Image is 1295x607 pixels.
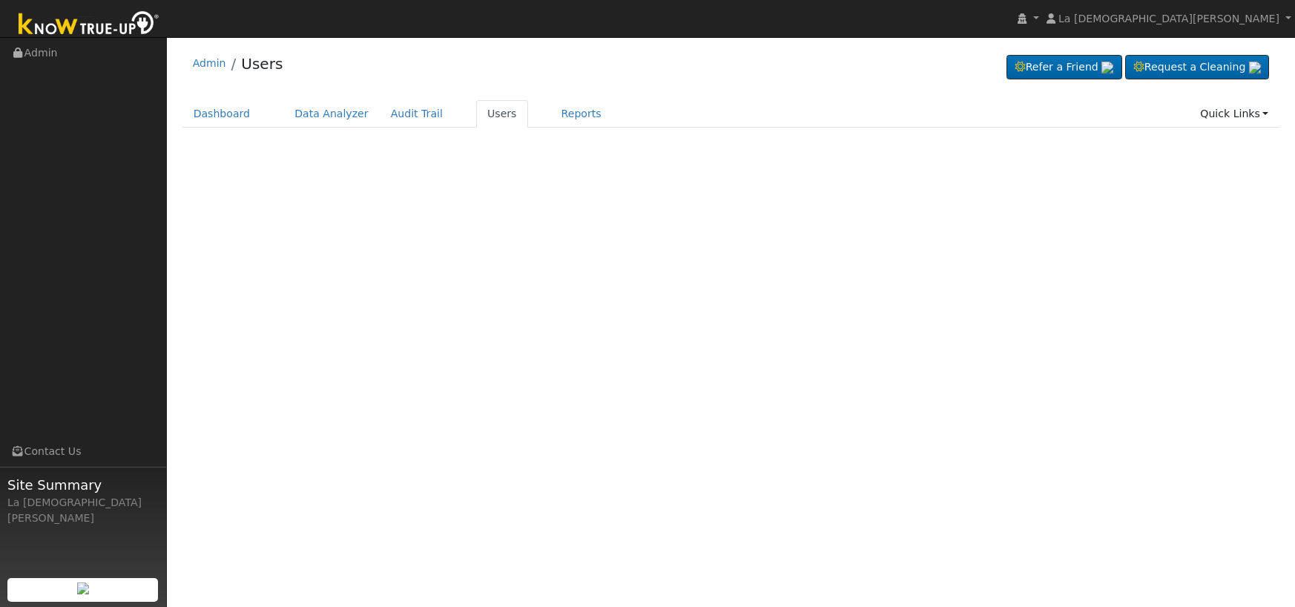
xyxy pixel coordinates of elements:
a: Dashboard [182,100,262,128]
a: Data Analyzer [283,100,380,128]
img: retrieve [1249,62,1261,73]
span: La [DEMOGRAPHIC_DATA][PERSON_NAME] [1058,13,1279,24]
a: Admin [193,57,226,69]
img: Know True-Up [11,8,167,42]
img: retrieve [77,583,89,594]
span: Site Summary [7,475,159,495]
a: Reports [550,100,613,128]
a: Quick Links [1189,100,1279,128]
a: Refer a Friend [1006,55,1122,80]
a: Audit Trail [380,100,454,128]
a: Request a Cleaning [1125,55,1269,80]
div: La [DEMOGRAPHIC_DATA][PERSON_NAME] [7,495,159,526]
img: retrieve [1101,62,1113,73]
a: Users [476,100,528,128]
a: Users [241,55,283,73]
